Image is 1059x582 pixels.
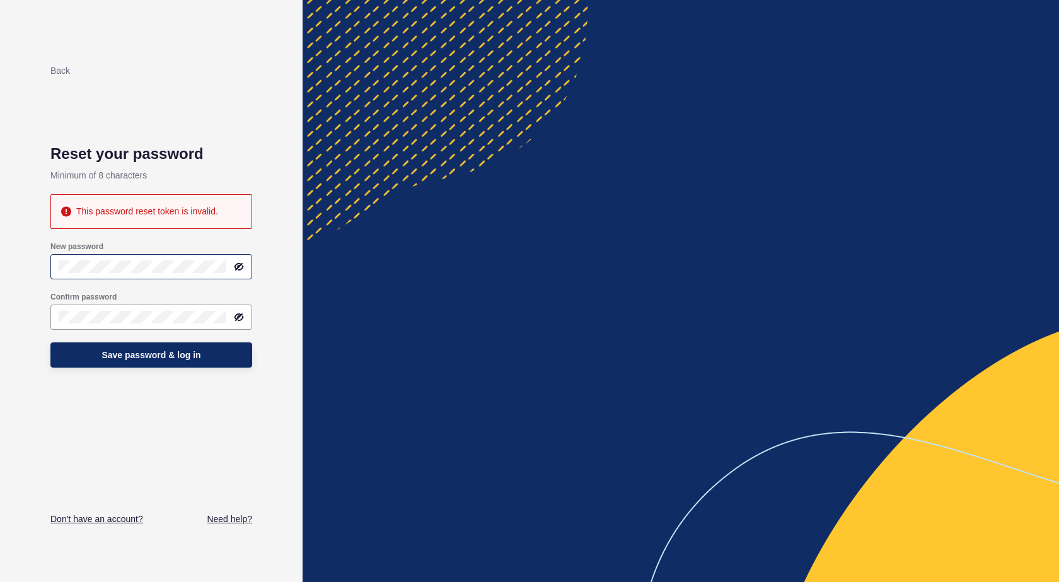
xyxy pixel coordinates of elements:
a: Don't have an account? [50,513,143,525]
a: Need help? [207,513,252,525]
label: Confirm password [50,292,117,302]
h1: Reset your password [50,145,252,163]
a: Back [50,66,70,76]
label: New password [50,242,103,252]
button: Save password & log in [50,342,252,368]
p: Minimum of 8 characters [50,163,252,188]
span: Save password & log in [101,349,200,361]
div: This password reset token is invalid. [76,205,218,218]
